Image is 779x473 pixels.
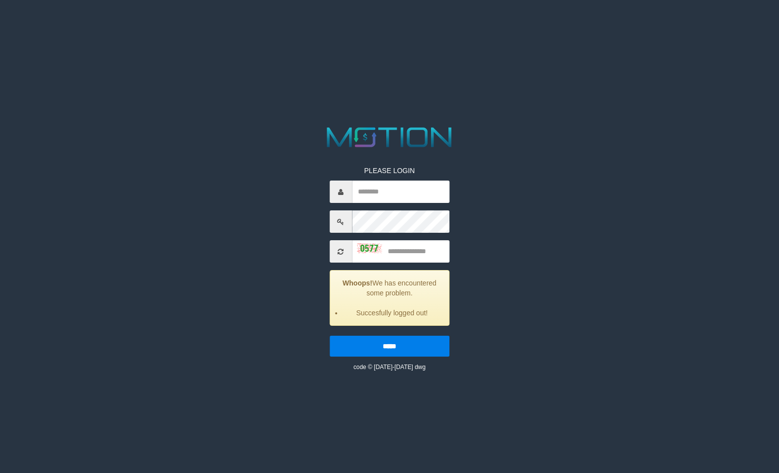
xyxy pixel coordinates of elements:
[343,279,372,287] strong: Whoops!
[321,124,457,151] img: MOTION_logo.png
[357,243,382,253] img: captcha
[343,308,441,318] li: Succesfully logged out!
[330,270,449,326] div: We has encountered some problem.
[330,166,449,176] p: PLEASE LOGIN
[353,364,426,371] small: code © [DATE]-[DATE] dwg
